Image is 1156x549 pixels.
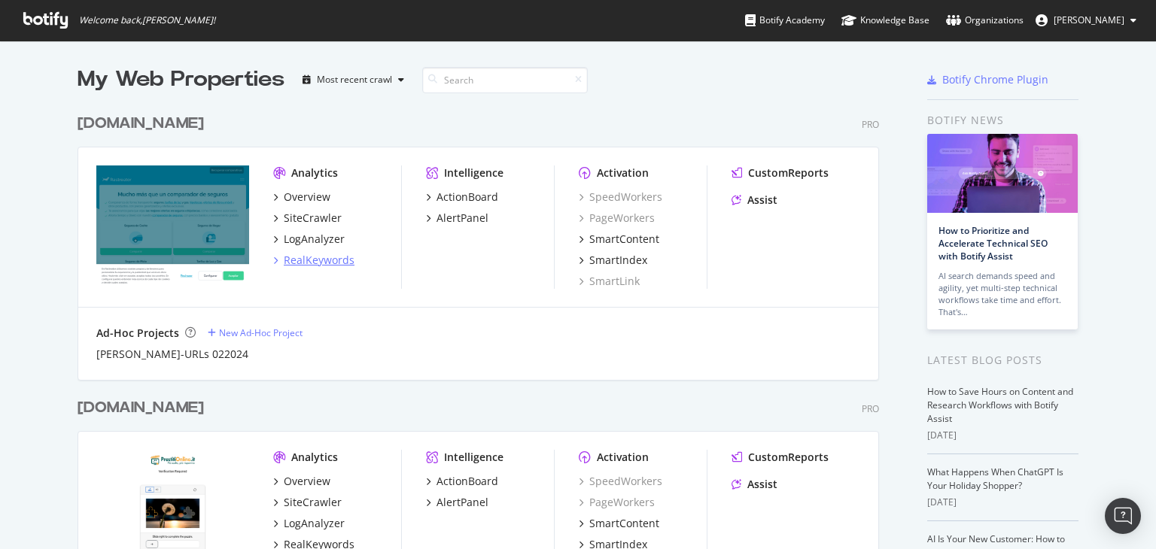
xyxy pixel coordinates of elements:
a: Assist [732,193,777,208]
img: rastreator.com [96,165,249,287]
div: LogAnalyzer [284,232,345,247]
div: AlertPanel [437,211,488,226]
a: AlertPanel [426,495,488,510]
a: How to Prioritize and Accelerate Technical SEO with Botify Assist [938,224,1048,262]
a: SpeedWorkers [579,474,662,489]
div: LogAnalyzer [284,516,345,531]
div: Botify Academy [745,13,825,28]
a: CustomReports [732,450,829,465]
a: SmartContent [579,516,659,531]
div: [DOMAIN_NAME] [78,397,204,419]
a: PageWorkers [579,211,655,226]
a: Overview [273,474,330,489]
div: CustomReports [748,450,829,465]
a: Botify Chrome Plugin [927,72,1048,87]
div: My Web Properties [78,65,284,95]
a: SiteCrawler [273,211,342,226]
a: PageWorkers [579,495,655,510]
a: ActionBoard [426,190,498,205]
div: RealKeywords [284,253,354,268]
a: [DOMAIN_NAME] [78,397,210,419]
div: Analytics [291,450,338,465]
div: Knowledge Base [841,13,929,28]
a: [PERSON_NAME]-URLs 022024 [96,347,248,362]
div: Intelligence [444,165,503,180]
div: AI search demands speed and agility, yet multi-step technical workflows take time and effort. Tha... [938,270,1066,318]
div: Overview [284,474,330,489]
div: Assist [747,477,777,492]
div: SmartContent [589,232,659,247]
div: Intelligence [444,450,503,465]
a: How to Save Hours on Content and Research Workflows with Botify Assist [927,385,1073,425]
div: Botify news [927,112,1078,129]
button: [PERSON_NAME] [1024,8,1148,32]
a: SiteCrawler [273,495,342,510]
a: SmartContent [579,232,659,247]
input: Search [422,67,588,93]
div: [DATE] [927,496,1078,509]
a: LogAnalyzer [273,232,345,247]
div: Organizations [946,13,1024,28]
a: What Happens When ChatGPT Is Your Holiday Shopper? [927,466,1063,492]
div: AlertPanel [437,495,488,510]
div: CustomReports [748,165,829,180]
a: [DOMAIN_NAME] [78,113,210,135]
a: SpeedWorkers [579,190,662,205]
div: SiteCrawler [284,211,342,226]
div: Most recent crawl [317,75,392,84]
div: [DATE] [927,429,1078,442]
a: LogAnalyzer [273,516,345,531]
div: Pro [862,118,879,131]
a: SmartIndex [579,253,647,268]
div: New Ad-Hoc Project [219,326,303,339]
div: ActionBoard [437,474,498,489]
a: RealKeywords [273,253,354,268]
div: Latest Blog Posts [927,352,1078,369]
a: CustomReports [732,165,829,180]
a: Assist [732,477,777,492]
div: Overview [284,190,330,205]
a: SmartLink [579,274,640,289]
button: Most recent crawl [297,68,410,92]
div: Botify Chrome Plugin [942,72,1048,87]
div: Open Intercom Messenger [1105,498,1141,534]
div: SiteCrawler [284,495,342,510]
a: Overview [273,190,330,205]
a: New Ad-Hoc Project [208,326,303,339]
div: Analytics [291,165,338,180]
div: Activation [597,165,649,180]
div: SmartContent [589,516,659,531]
img: How to Prioritize and Accelerate Technical SEO with Botify Assist [927,134,1078,213]
div: Ad-Hoc Projects [96,326,179,341]
a: AlertPanel [426,211,488,226]
div: [DOMAIN_NAME] [78,113,204,135]
div: SmartIndex [589,253,647,268]
div: Activation [597,450,649,465]
span: Welcome back, [PERSON_NAME] ! [79,14,215,26]
span: Marta Plaza [1054,14,1124,26]
div: Assist [747,193,777,208]
a: ActionBoard [426,474,498,489]
div: ActionBoard [437,190,498,205]
div: Pro [862,402,879,415]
